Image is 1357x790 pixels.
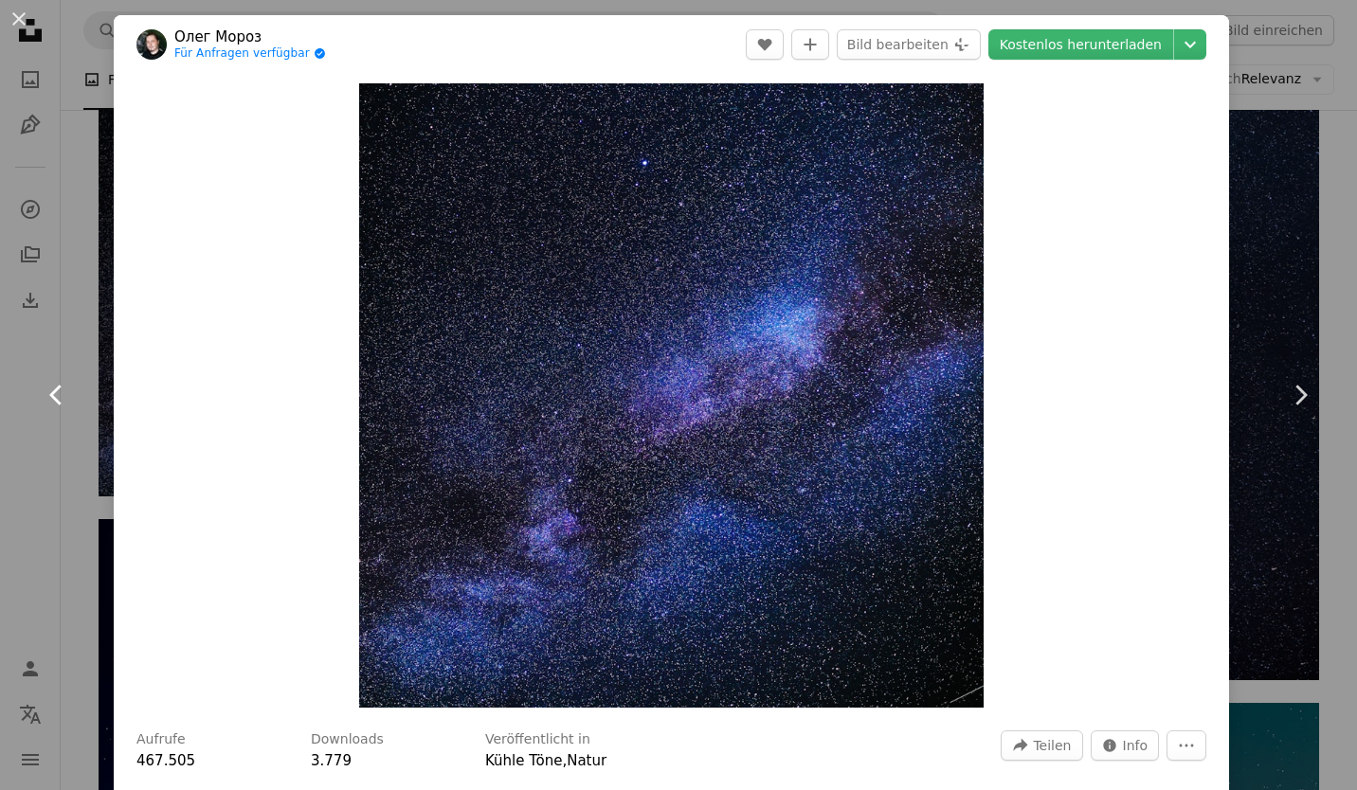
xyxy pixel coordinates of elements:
a: Für Anfragen verfügbar [174,46,326,62]
button: Downloadgröße auswählen [1174,29,1206,60]
button: Weitere Aktionen [1167,730,1206,761]
h3: Veröffentlicht in [485,730,590,749]
span: 467.505 [136,752,195,769]
span: Info [1123,731,1149,760]
button: Dieses Bild teilen [1001,730,1082,761]
img: Zum Profil von Олег Мороз [136,29,167,60]
a: Weiter [1243,304,1357,486]
h3: Downloads [311,730,384,749]
button: Gefällt mir [746,29,784,60]
span: Teilen [1033,731,1071,760]
a: Natur [567,752,606,769]
a: Олег Мороз [174,27,326,46]
img: Ein Nachthimmel voller Sterne [359,83,984,708]
a: Kühle Töne [485,752,562,769]
button: Bild bearbeiten [837,29,981,60]
span: , [562,752,567,769]
h3: Aufrufe [136,730,186,749]
a: Kostenlos herunterladen [988,29,1173,60]
button: Statistiken zu diesem Bild [1091,730,1160,761]
span: 3.779 [311,752,352,769]
button: Dieses Bild heranzoomen [359,83,984,708]
button: Zu Kollektion hinzufügen [791,29,829,60]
